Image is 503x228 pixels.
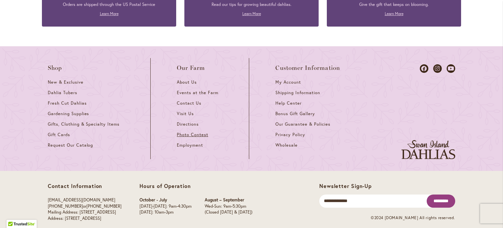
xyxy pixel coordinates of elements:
a: Learn More [242,11,261,16]
a: Learn More [100,11,119,16]
span: Shop [48,65,62,71]
p: Give the gift that keeps on blooming. [337,2,451,8]
span: Events at the Farm [177,90,218,95]
span: Contact Us [177,100,201,106]
a: [PHONE_NUMBER] [48,203,83,209]
span: Shipping Information [275,90,320,95]
p: Orders are shipped through the US Postal Service [52,2,166,8]
a: Dahlias on Youtube [447,64,455,73]
a: Dahlias on Facebook [420,64,428,73]
span: Gardening Supplies [48,111,89,116]
span: Privacy Policy [275,132,305,137]
span: Request Our Catalog [48,142,93,148]
span: Fresh Cut Dahlias [48,100,87,106]
span: Photo Contest [177,132,208,137]
a: Learn More [385,11,403,16]
p: October - July [140,197,192,203]
p: Hours of Operation [140,183,252,189]
span: Directions [177,121,199,127]
span: Wholesale [275,142,298,148]
span: Customer Information [275,65,340,71]
p: August – September [205,197,252,203]
p: or Mailing Address: [STREET_ADDRESS] Address: [STREET_ADDRESS] [48,197,121,221]
a: [EMAIL_ADDRESS][DOMAIN_NAME] [48,197,115,203]
span: Help Center [275,100,302,106]
span: Our Guarantee & Policies [275,121,330,127]
span: Dahlia Tubers [48,90,77,95]
span: Employment [177,142,203,148]
span: Gift Cards [48,132,70,137]
span: Gifts, Clothing & Specialty Items [48,121,120,127]
span: Newsletter Sign-Up [319,182,371,189]
p: Read our tips for growing beautiful dahlias. [194,2,309,8]
p: [DATE]-[DATE]: 9am-4:30pm [140,203,192,210]
a: [PHONE_NUMBER] [86,203,121,209]
span: Visit Us [177,111,194,116]
span: About Us [177,79,197,85]
span: Our Farm [177,65,205,71]
p: Wed-Sun: 9am-5:30pm [205,203,252,210]
span: New & Exclusive [48,79,84,85]
span: Bonus Gift Gallery [275,111,315,116]
p: Contact Information [48,183,121,189]
span: My Account [275,79,301,85]
a: Dahlias on Instagram [433,64,442,73]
